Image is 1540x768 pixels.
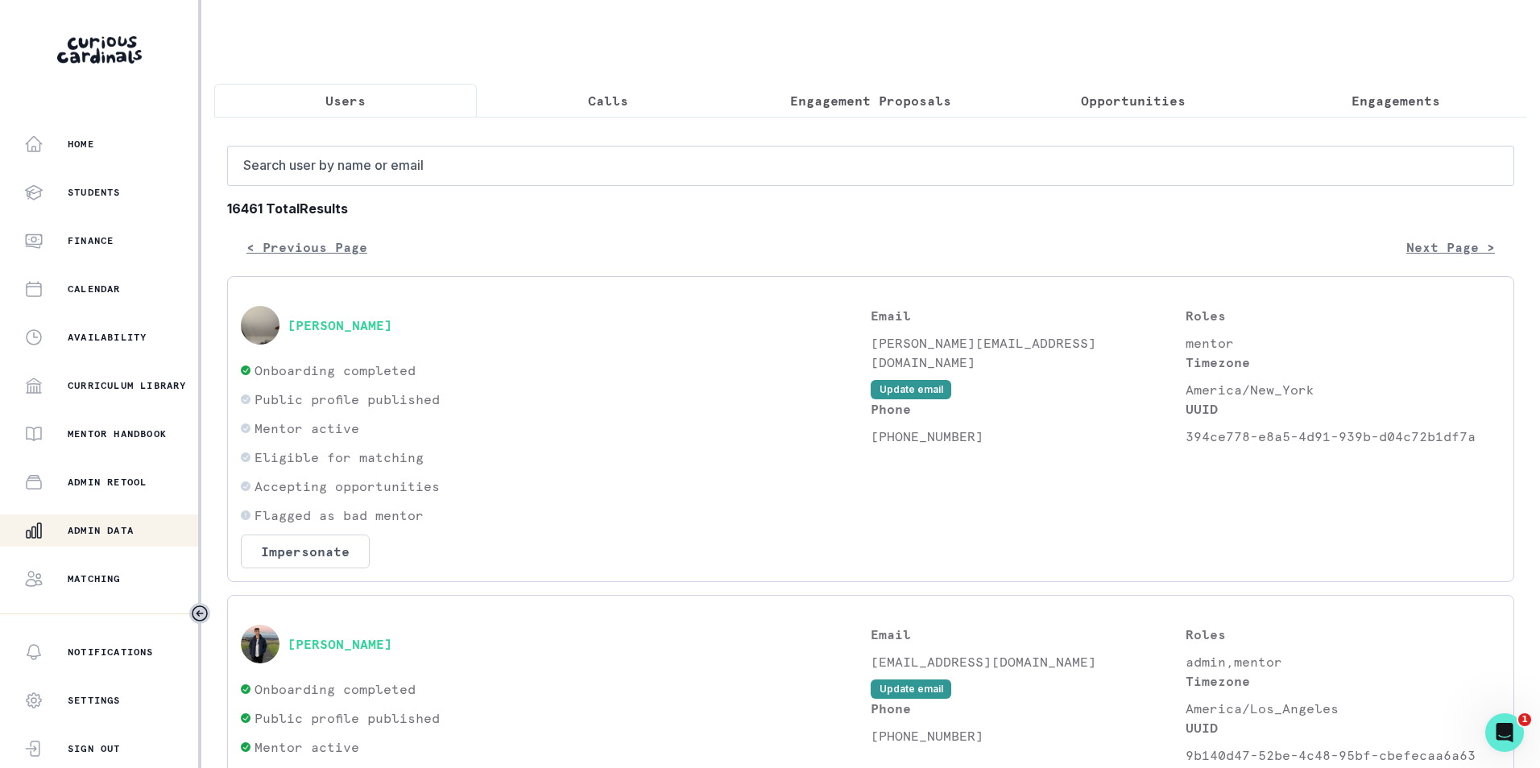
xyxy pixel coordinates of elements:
p: [PHONE_NUMBER] [871,427,1186,446]
p: 394ce778-e8a5-4d91-939b-d04c72b1df7a [1186,427,1501,446]
p: [EMAIL_ADDRESS][DOMAIN_NAME] [871,652,1186,671]
p: UUID [1186,718,1501,737]
p: Calendar [68,283,121,295]
p: Engagement Proposals [790,91,951,110]
p: Home [68,138,94,151]
p: Email [871,625,1186,644]
button: Next Page > [1387,231,1514,263]
p: admin,mentor [1186,652,1501,671]
p: Timezone [1186,353,1501,372]
p: Calls [588,91,628,110]
p: Roles [1186,625,1501,644]
p: Curriculum Library [68,379,187,392]
b: 16461 Total Results [227,199,1514,218]
p: mentor [1186,333,1501,353]
p: Notifications [68,646,154,659]
p: Engagements [1352,91,1440,110]
p: Public profile published [255,390,440,409]
p: Phone [871,699,1186,718]
p: [PERSON_NAME][EMAIL_ADDRESS][DOMAIN_NAME] [871,333,1186,372]
p: 9b140d47-52be-4c48-95bf-cbefecaa6a63 [1186,745,1501,765]
p: Onboarding completed [255,679,416,699]
p: Email [871,306,1186,325]
p: Timezone [1186,671,1501,691]
button: Update email [871,380,951,399]
p: Public profile published [255,708,440,728]
p: Students [68,186,121,199]
p: Sign Out [68,742,121,755]
p: Settings [68,694,121,707]
span: 1 [1518,713,1531,726]
p: Accepting opportunities [255,477,440,496]
p: Onboarding completed [255,361,416,380]
p: Finance [68,234,114,247]
p: Roles [1186,306,1501,325]
button: Impersonate [241,535,370,568]
p: Eligible for matching [255,448,424,467]
button: Toggle sidebar [189,603,210,624]
p: Admin Retool [68,476,147,489]
p: Mentor active [255,419,359,438]
p: Matching [68,572,121,585]
p: Opportunities [1081,91,1186,110]
p: UUID [1186,399,1501,419]
button: [PERSON_NAME] [288,317,392,333]
p: [PHONE_NUMBER] [871,726,1186,745]
p: Admin Data [68,524,134,537]
p: Mentor active [255,737,359,757]
button: [PERSON_NAME] [288,636,392,652]
button: < Previous Page [227,231,387,263]
p: Availability [68,331,147,344]
p: Flagged as bad mentor [255,506,424,525]
button: Update email [871,679,951,699]
img: Curious Cardinals Logo [57,36,142,64]
p: America/Los_Angeles [1186,699,1501,718]
p: Users [325,91,366,110]
iframe: Intercom live chat [1485,713,1524,752]
p: Phone [871,399,1186,419]
p: Mentor Handbook [68,427,167,440]
p: America/New_York [1186,380,1501,399]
